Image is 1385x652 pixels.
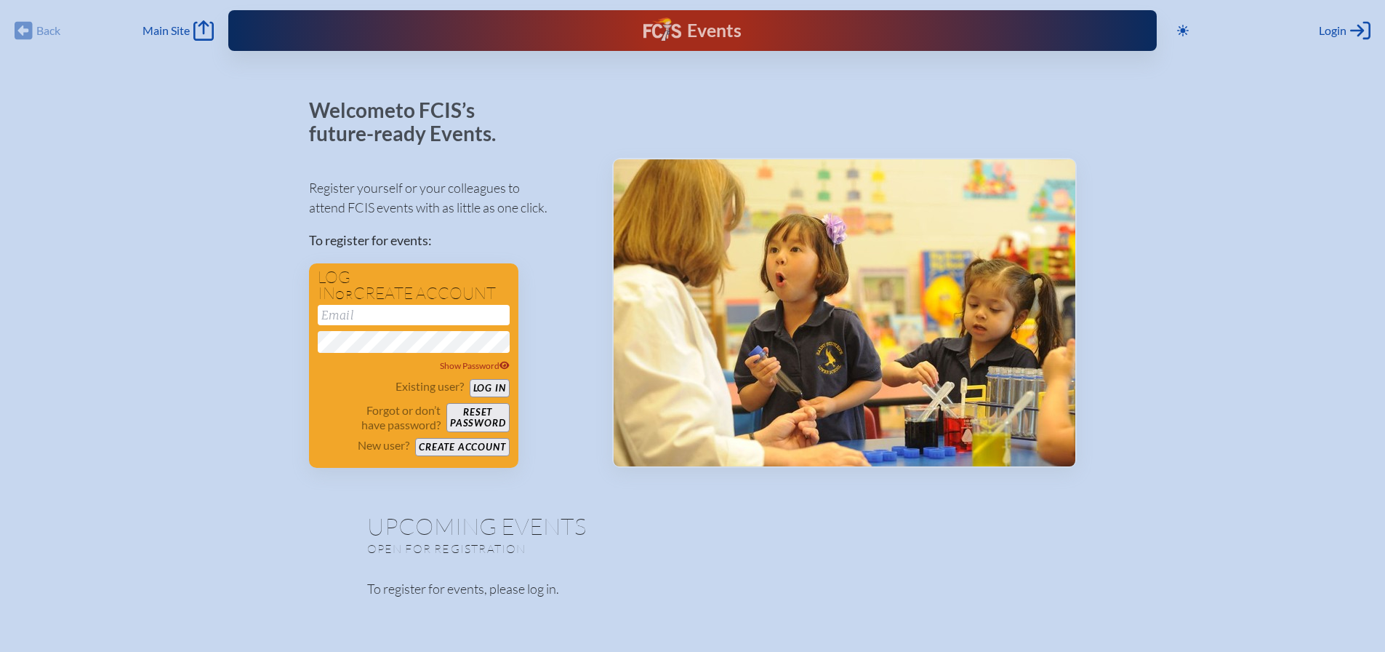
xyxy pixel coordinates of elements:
p: Register yourself or your colleagues to attend FCIS events with as little as one click. [309,178,589,218]
p: Forgot or don’t have password? [318,403,441,432]
p: Welcome to FCIS’s future-ready Events. [309,99,513,145]
div: FCIS Events — Future ready [483,17,901,44]
span: Login [1319,23,1346,38]
span: Show Password [440,360,510,371]
p: To register for events: [309,231,589,250]
p: Open for registration [367,541,751,556]
span: Main Site [142,23,190,38]
h1: Upcoming Events [367,514,1019,538]
p: New user? [358,438,409,453]
button: Log in [470,379,510,397]
img: Events [614,159,1075,466]
h1: Log in create account [318,269,510,302]
p: Existing user? [396,379,464,394]
a: Main Site [142,20,214,41]
button: Resetpassword [446,403,509,432]
input: Email [318,305,510,325]
p: To register for events, please log in. [367,579,1019,599]
span: or [335,287,353,302]
button: Create account [415,438,509,456]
